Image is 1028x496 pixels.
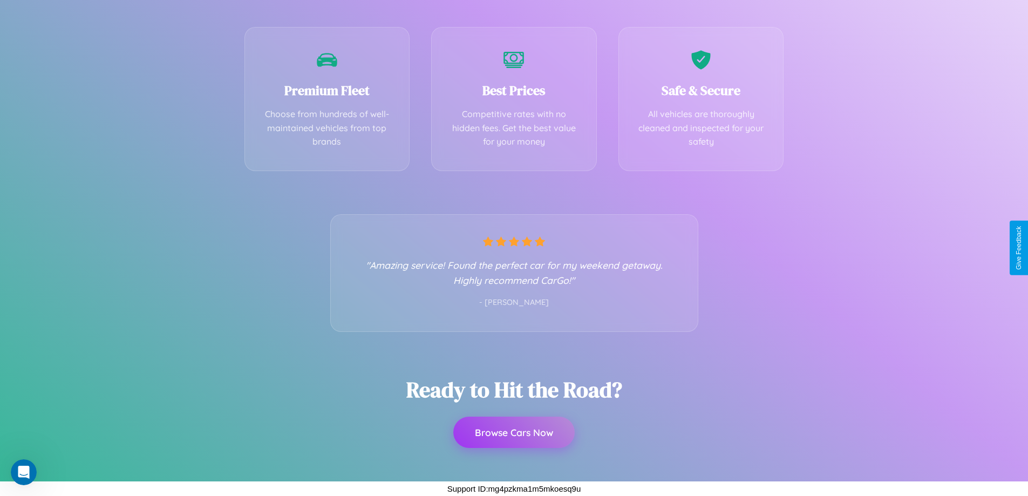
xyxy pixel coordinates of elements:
[352,257,676,288] p: "Amazing service! Found the perfect car for my weekend getaway. Highly recommend CarGo!"
[448,81,580,99] h3: Best Prices
[453,417,575,448] button: Browse Cars Now
[447,481,581,496] p: Support ID: mg4pzkma1m5mkoesq9u
[635,107,767,149] p: All vehicles are thoroughly cleaned and inspected for your safety
[261,81,393,99] h3: Premium Fleet
[352,296,676,310] p: - [PERSON_NAME]
[635,81,767,99] h3: Safe & Secure
[1015,226,1023,270] div: Give Feedback
[448,107,580,149] p: Competitive rates with no hidden fees. Get the best value for your money
[406,375,622,404] h2: Ready to Hit the Road?
[11,459,37,485] iframe: Intercom live chat
[261,107,393,149] p: Choose from hundreds of well-maintained vehicles from top brands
